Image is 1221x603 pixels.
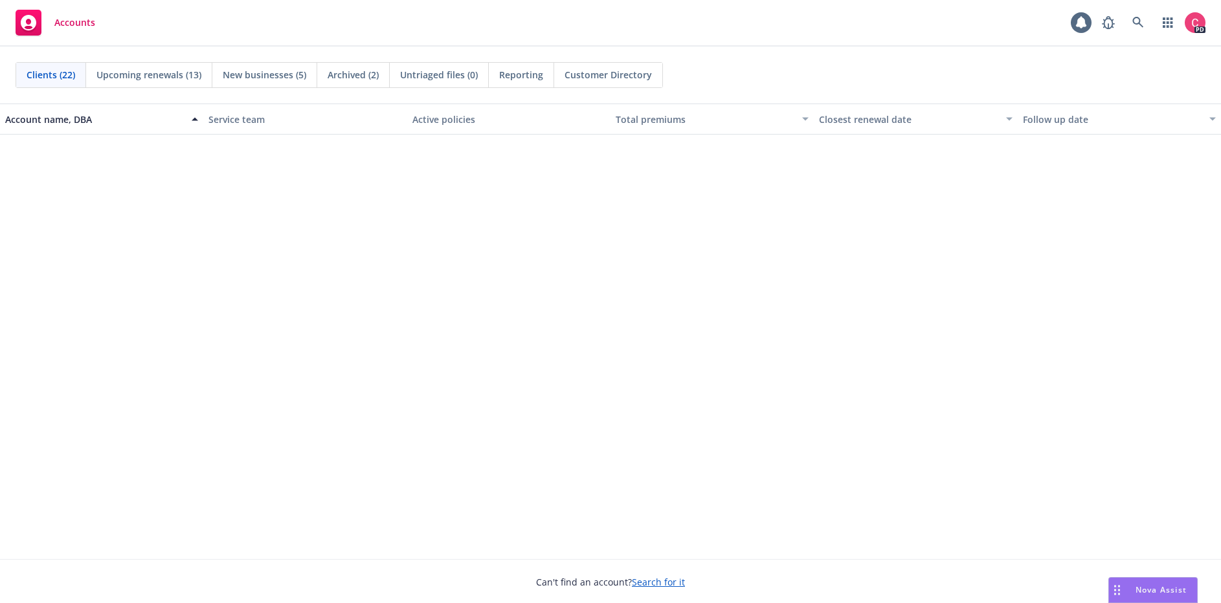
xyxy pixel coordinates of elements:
button: Follow up date [1018,104,1221,135]
span: Accounts [54,17,95,28]
a: Report a Bug [1095,10,1121,36]
a: Accounts [10,5,100,41]
a: Search [1125,10,1151,36]
span: New businesses (5) [223,68,306,82]
div: Active policies [412,113,605,126]
span: Nova Assist [1136,584,1187,595]
span: Clients (22) [27,68,75,82]
button: Nova Assist [1108,577,1198,603]
div: Total premiums [616,113,794,126]
span: Can't find an account? [536,575,685,589]
span: Upcoming renewals (13) [96,68,201,82]
button: Active policies [407,104,610,135]
div: Follow up date [1023,113,1202,126]
button: Service team [203,104,407,135]
button: Total premiums [610,104,814,135]
div: Account name, DBA [5,113,184,126]
a: Search for it [632,576,685,588]
div: Drag to move [1109,578,1125,602]
div: Closest renewal date [819,113,998,126]
span: Untriaged files (0) [400,68,478,82]
span: Customer Directory [565,68,652,82]
img: photo [1185,12,1205,33]
span: Reporting [499,68,543,82]
div: Service team [208,113,401,126]
span: Archived (2) [328,68,379,82]
button: Closest renewal date [814,104,1017,135]
a: Switch app [1155,10,1181,36]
